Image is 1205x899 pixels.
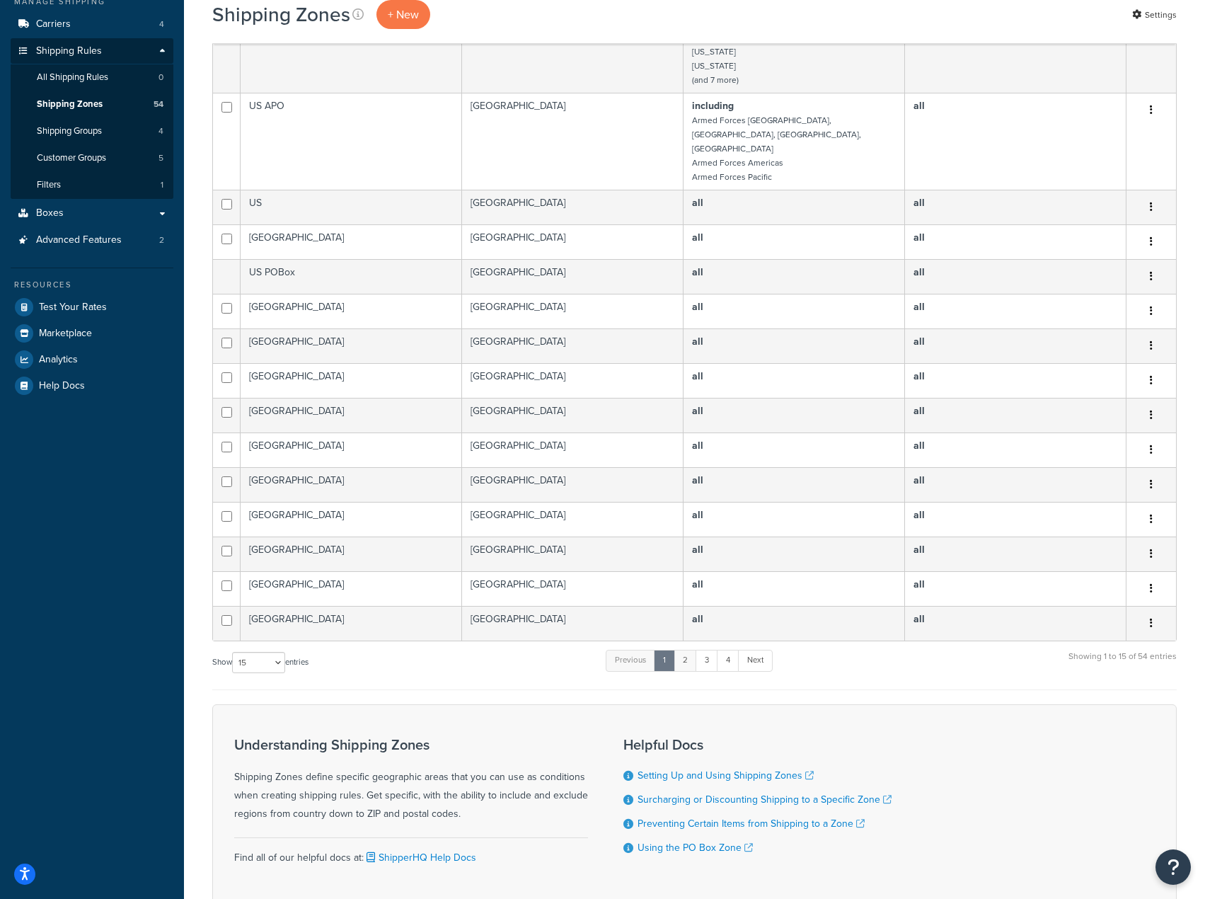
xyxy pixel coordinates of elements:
span: All Shipping Rules [37,71,108,84]
span: Test Your Rates [39,302,107,314]
a: All Shipping Rules 0 [11,64,173,91]
span: + New [388,6,419,23]
td: [GEOGRAPHIC_DATA] [241,571,462,606]
a: Using the PO Box Zone [638,840,753,855]
span: Advanced Features [36,234,122,246]
td: [GEOGRAPHIC_DATA] [462,363,684,398]
b: all [913,403,925,418]
td: [GEOGRAPHIC_DATA] [241,398,462,433]
b: all [692,195,703,210]
span: Analytics [39,354,78,366]
span: Boxes [36,207,64,219]
a: Help Docs [11,373,173,399]
td: [GEOGRAPHIC_DATA] [462,606,684,641]
a: Filters 1 [11,172,173,198]
b: all [913,265,925,280]
td: [GEOGRAPHIC_DATA] [462,433,684,467]
select: Showentries [232,652,285,673]
span: 4 [158,125,163,137]
a: Shipping Groups 4 [11,118,173,144]
td: [GEOGRAPHIC_DATA] [462,502,684,537]
span: Shipping Zones [37,98,103,110]
a: Carriers 4 [11,11,173,38]
b: all [913,369,925,384]
li: Marketplace [11,321,173,346]
b: all [692,577,703,592]
span: Marketplace [39,328,92,340]
div: Shipping Zones define specific geographic areas that you can use as conditions when creating ship... [234,737,588,823]
span: 2 [159,234,164,246]
a: Boxes [11,200,173,227]
a: Setting Up and Using Shipping Zones [638,768,814,783]
td: [GEOGRAPHIC_DATA] [462,224,684,259]
td: [GEOGRAPHIC_DATA] [462,398,684,433]
b: all [692,612,703,626]
b: all [913,577,925,592]
small: Armed Forces Americas [692,156,783,169]
b: all [692,334,703,349]
h3: Helpful Docs [623,737,892,752]
small: (and 7 more) [692,74,739,86]
b: all [692,438,703,453]
h3: Understanding Shipping Zones [234,737,588,752]
b: all [692,369,703,384]
td: [GEOGRAPHIC_DATA] [241,537,462,571]
a: Advanced Features 2 [11,227,173,253]
b: all [913,299,925,314]
small: [US_STATE] [692,59,736,72]
td: [GEOGRAPHIC_DATA] [462,190,684,224]
span: Shipping Groups [37,125,102,137]
span: 5 [158,152,163,164]
td: [GEOGRAPHIC_DATA] [241,467,462,502]
b: all [692,542,703,557]
a: Test Your Rates [11,294,173,320]
span: 0 [158,71,163,84]
a: Surcharging or Discounting Shipping to a Specific Zone [638,792,892,807]
span: Carriers [36,18,71,30]
b: all [913,542,925,557]
span: 4 [159,18,164,30]
td: [GEOGRAPHIC_DATA] [462,537,684,571]
li: Customer Groups [11,145,173,171]
li: Shipping Rules [11,38,173,200]
td: [GEOGRAPHIC_DATA] [241,606,462,641]
b: all [913,230,925,245]
td: [GEOGRAPHIC_DATA] [241,328,462,363]
b: all [692,473,703,488]
span: Shipping Rules [36,45,102,57]
a: Previous [606,650,655,671]
b: all [913,473,925,488]
b: all [692,299,703,314]
li: Carriers [11,11,173,38]
b: all [692,265,703,280]
b: all [913,195,925,210]
td: [GEOGRAPHIC_DATA] [462,259,684,294]
td: US APO [241,93,462,190]
button: Open Resource Center [1155,849,1191,885]
li: Advanced Features [11,227,173,253]
td: [GEOGRAPHIC_DATA] [241,294,462,328]
td: [GEOGRAPHIC_DATA] [241,433,462,467]
b: all [913,98,925,113]
li: Filters [11,172,173,198]
h1: Shipping Zones [212,1,350,28]
td: [GEOGRAPHIC_DATA] [462,328,684,363]
div: Resources [11,279,173,291]
small: [US_STATE] [692,45,736,58]
b: all [913,612,925,626]
span: 1 [161,179,163,191]
div: Find all of our helpful docs at: [234,837,588,867]
a: 2 [674,650,697,671]
td: US POBox [241,259,462,294]
b: all [692,508,703,522]
span: 54 [154,98,163,110]
a: 4 [717,650,739,671]
td: [GEOGRAPHIC_DATA] [241,224,462,259]
a: Next [738,650,773,671]
b: all [692,403,703,418]
b: all [913,438,925,453]
td: [GEOGRAPHIC_DATA] [462,571,684,606]
a: Analytics [11,347,173,372]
